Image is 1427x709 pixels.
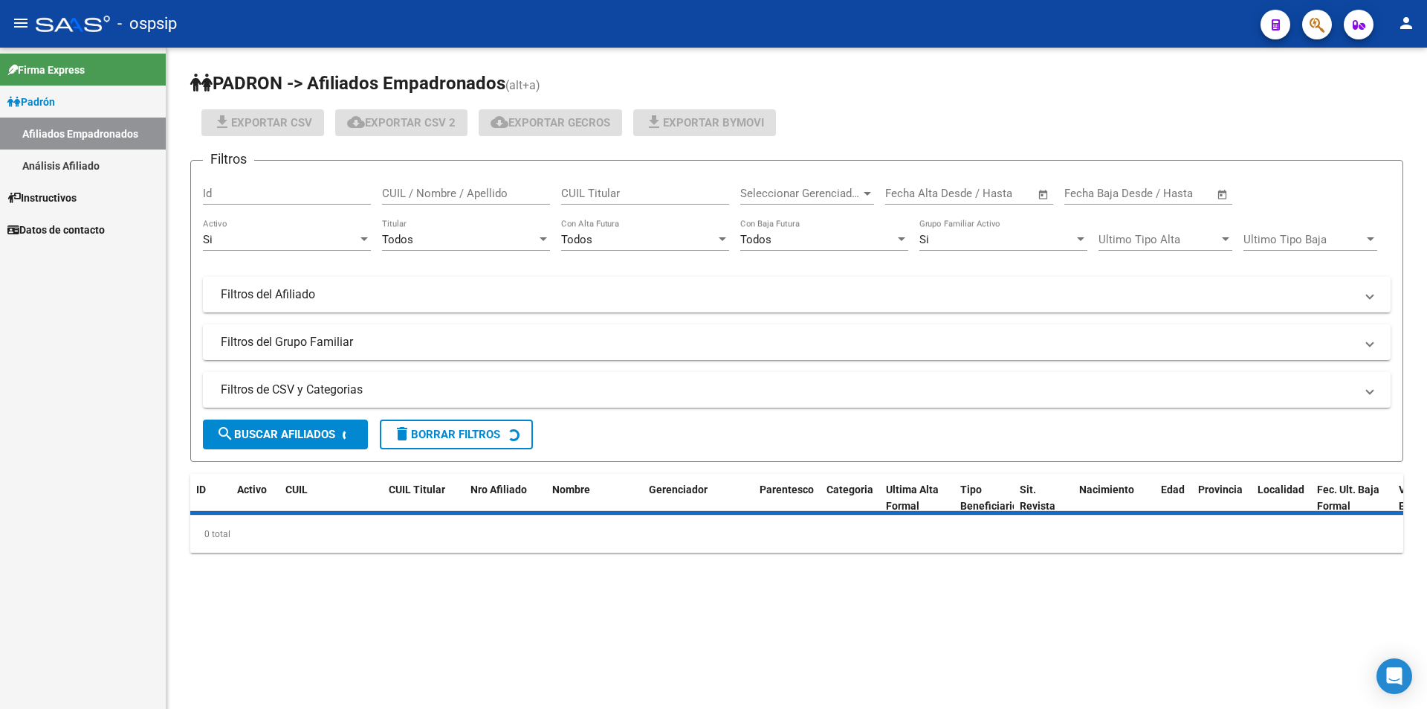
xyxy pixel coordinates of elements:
datatable-header-cell: CUIL Titular [383,474,465,523]
span: Edad [1161,484,1185,495]
span: CUIL Titular [389,484,445,495]
span: Borrar Filtros [393,428,500,441]
button: Exportar CSV [201,109,324,136]
mat-expansion-panel-header: Filtros de CSV y Categorias [203,372,1391,408]
mat-panel-title: Filtros de CSV y Categorias [221,382,1355,398]
mat-icon: cloud_download [491,113,508,131]
span: Todos [561,233,592,246]
input: Start date [1064,187,1113,200]
span: Tipo Beneficiario [960,484,1018,513]
span: Instructivos [7,190,77,206]
datatable-header-cell: Nro Afiliado [465,474,546,523]
mat-expansion-panel-header: Filtros del Afiliado [203,277,1391,312]
span: Datos de contacto [7,222,105,238]
datatable-header-cell: Parentesco [754,474,821,523]
datatable-header-cell: ID [190,474,231,523]
span: - ospsip [117,7,177,40]
datatable-header-cell: Provincia [1192,474,1252,523]
span: Localidad [1258,484,1304,495]
span: Seleccionar Gerenciador [740,187,861,200]
span: Exportar GECROS [491,116,610,129]
mat-icon: cloud_download [347,113,365,131]
span: CUIL [285,484,308,495]
span: (alt+a) [505,78,540,92]
mat-icon: file_download [645,113,663,131]
span: Parentesco [760,484,814,495]
button: Open calendar [1035,186,1052,203]
span: Sit. Revista [1020,484,1055,513]
datatable-header-cell: Nacimiento [1073,474,1155,523]
mat-icon: delete [393,425,411,443]
span: PADRON -> Afiliados Empadronados [190,73,505,94]
input: End date [1126,187,1198,200]
input: Start date [885,187,933,200]
div: Open Intercom Messenger [1376,658,1412,694]
mat-panel-title: Filtros del Grupo Familiar [221,334,1355,350]
span: Exportar Bymovi [645,116,764,129]
span: Ultima Alta Formal [886,484,939,513]
button: Exportar Bymovi [633,109,776,136]
span: Exportar CSV [213,116,312,129]
button: Exportar GECROS [479,109,622,136]
span: Nombre [552,484,590,495]
span: Exportar CSV 2 [347,116,456,129]
mat-panel-title: Filtros del Afiliado [221,286,1355,303]
span: Firma Express [7,62,85,78]
span: Fec. Ult. Baja Formal [1317,484,1379,513]
datatable-header-cell: Nombre [546,474,643,523]
datatable-header-cell: Sit. Revista [1014,474,1073,523]
span: Categoria [826,484,873,495]
span: ID [196,484,206,495]
mat-icon: person [1397,14,1415,32]
span: Todos [382,233,413,246]
datatable-header-cell: CUIL [279,474,361,523]
datatable-header-cell: Edad [1155,474,1192,523]
datatable-header-cell: Localidad [1252,474,1311,523]
datatable-header-cell: Ultima Alta Formal [880,474,954,523]
input: End date [947,187,1019,200]
mat-icon: search [216,425,234,443]
span: Nro Afiliado [470,484,527,495]
mat-icon: file_download [213,113,231,131]
span: Si [919,233,929,246]
button: Open calendar [1214,186,1232,203]
span: Ultimo Tipo Baja [1243,233,1364,246]
span: Padrón [7,94,55,110]
span: Provincia [1198,484,1243,495]
span: Si [203,233,213,246]
span: Ultimo Tipo Alta [1098,233,1219,246]
datatable-header-cell: Activo [231,474,279,523]
button: Borrar Filtros [380,420,533,449]
datatable-header-cell: Tipo Beneficiario [954,474,1014,523]
h3: Filtros [203,149,254,170]
button: Buscar Afiliados [203,420,368,449]
button: Exportar CSV 2 [335,109,467,136]
span: Nacimiento [1079,484,1134,495]
datatable-header-cell: Fec. Ult. Baja Formal [1311,474,1393,523]
span: Gerenciador [649,484,708,495]
datatable-header-cell: Gerenciador [643,474,732,523]
div: 0 total [190,516,1403,553]
datatable-header-cell: Categoria [821,474,880,523]
span: Todos [740,233,771,246]
mat-expansion-panel-header: Filtros del Grupo Familiar [203,324,1391,360]
mat-icon: menu [12,14,30,32]
span: Buscar Afiliados [216,428,335,441]
span: Activo [237,484,267,495]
